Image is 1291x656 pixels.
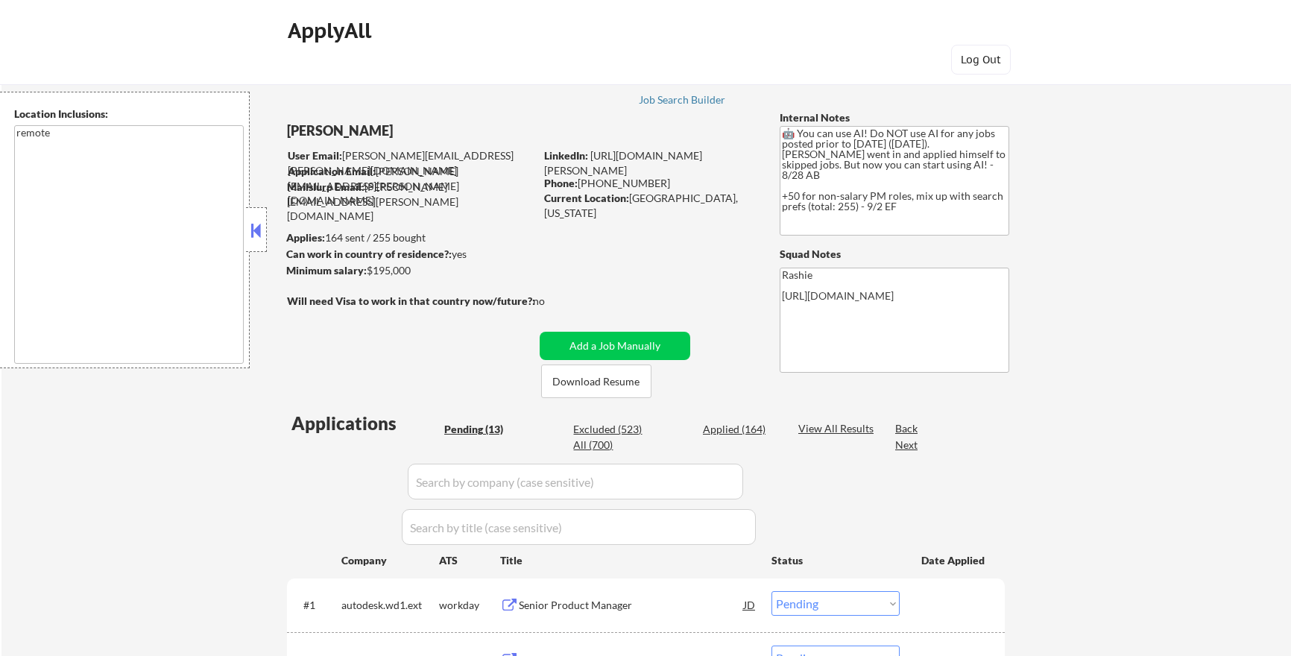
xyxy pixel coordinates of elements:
[286,247,530,262] div: yes
[544,177,578,189] strong: Phone:
[780,110,1009,125] div: Internal Notes
[742,591,757,618] div: JD
[286,264,367,277] strong: Minimum salary:
[573,422,648,437] div: Excluded (523)
[341,598,439,613] div: autodesk.wd1.ext
[540,332,690,360] button: Add a Job Manually
[286,247,452,260] strong: Can work in country of residence?:
[771,546,900,573] div: Status
[544,149,702,177] a: [URL][DOMAIN_NAME][PERSON_NAME]
[780,247,1009,262] div: Squad Notes
[541,365,651,398] button: Download Resume
[703,422,777,437] div: Applied (164)
[921,553,987,568] div: Date Applied
[408,464,743,499] input: Search by company (case sensitive)
[544,149,588,162] strong: LinkedIn:
[288,18,376,43] div: ApplyAll
[287,122,593,140] div: [PERSON_NAME]
[544,176,755,191] div: [PHONE_NUMBER]
[287,294,535,307] strong: Will need Visa to work in that country now/future?:
[287,180,534,224] div: [PERSON_NAME][EMAIL_ADDRESS][PERSON_NAME][DOMAIN_NAME]
[639,94,726,109] a: Job Search Builder
[303,598,329,613] div: #1
[533,294,575,309] div: no
[286,231,325,244] strong: Applies:
[287,180,364,193] strong: Mailslurp Email:
[500,553,757,568] div: Title
[14,107,244,122] div: Location Inclusions:
[544,191,755,220] div: [GEOGRAPHIC_DATA], [US_STATE]
[439,598,500,613] div: workday
[291,414,439,432] div: Applications
[439,553,500,568] div: ATS
[544,192,629,204] strong: Current Location:
[444,422,519,437] div: Pending (13)
[798,421,878,436] div: View All Results
[895,438,919,452] div: Next
[341,553,439,568] div: Company
[402,509,756,545] input: Search by title (case sensitive)
[288,148,534,177] div: [PERSON_NAME][EMAIL_ADDRESS][PERSON_NAME][DOMAIN_NAME]
[288,164,534,208] div: [PERSON_NAME][EMAIL_ADDRESS][PERSON_NAME][DOMAIN_NAME]
[288,149,342,162] strong: User Email:
[639,95,726,105] div: Job Search Builder
[288,165,376,177] strong: Application Email:
[286,263,534,278] div: $195,000
[951,45,1011,75] button: Log Out
[895,421,919,436] div: Back
[519,598,744,613] div: Senior Product Manager
[286,230,534,245] div: 164 sent / 255 bought
[573,438,648,452] div: All (700)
